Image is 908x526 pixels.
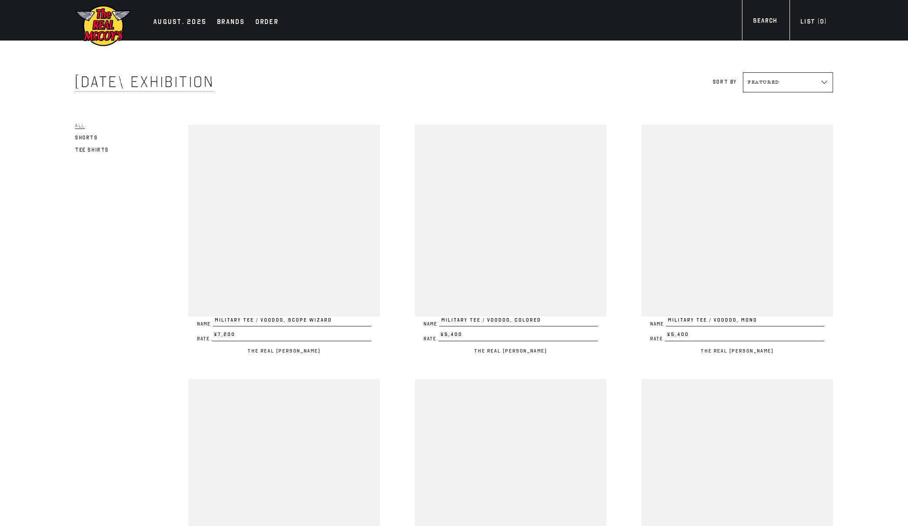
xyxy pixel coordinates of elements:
[800,17,827,29] div: List ( )
[753,16,777,28] div: Search
[197,336,212,341] span: Rate
[75,72,214,92] span: [DATE] Exhibition
[255,17,278,29] div: Order
[415,346,606,356] p: The Real [PERSON_NAME]
[424,322,439,326] span: Name
[75,120,85,131] a: All
[75,132,98,143] a: Shorts
[149,17,211,29] a: AUGUST. 2025
[188,125,380,356] a: MILITARY TEE / VOODOO, SCOPE WIZARD NameMILITARY TEE / VOODOO, SCOPE WIZARD Rate¥7,200 The Real [...
[75,135,98,141] span: Shorts
[424,336,438,341] span: Rate
[641,125,833,356] a: MILITARY TEE / VOODOO, MONO NameMILITARY TEE / VOODOO, MONO Rate¥5,400 The Real [PERSON_NAME]
[438,331,598,341] span: ¥5,400
[820,18,824,25] span: 0
[217,17,245,29] div: Brands
[650,322,666,326] span: Name
[153,17,207,29] div: AUGUST. 2025
[75,145,109,155] a: Tee Shirts
[415,125,606,356] a: MILITARY TEE / VOODOO, COLORED NameMILITARY TEE / VOODOO, COLORED Rate¥5,400 The Real [PERSON_NAME]
[197,322,213,326] span: Name
[213,316,371,327] span: MILITARY TEE / VOODOO, SCOPE WIZARD
[439,316,598,327] span: MILITARY TEE / VOODOO, COLORED
[75,147,109,153] span: Tee Shirts
[665,331,824,341] span: ¥5,400
[75,122,85,129] span: All
[251,17,283,29] a: Order
[641,346,833,356] p: The Real [PERSON_NAME]
[742,16,788,28] a: Search
[789,17,837,29] a: List (0)
[188,346,380,356] p: The Real [PERSON_NAME]
[75,4,132,47] img: mccoys-exhibition
[713,79,737,85] label: Sort by
[666,316,824,327] span: MILITARY TEE / VOODOO, MONO
[650,336,665,341] span: Rate
[212,331,371,341] span: ¥7,200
